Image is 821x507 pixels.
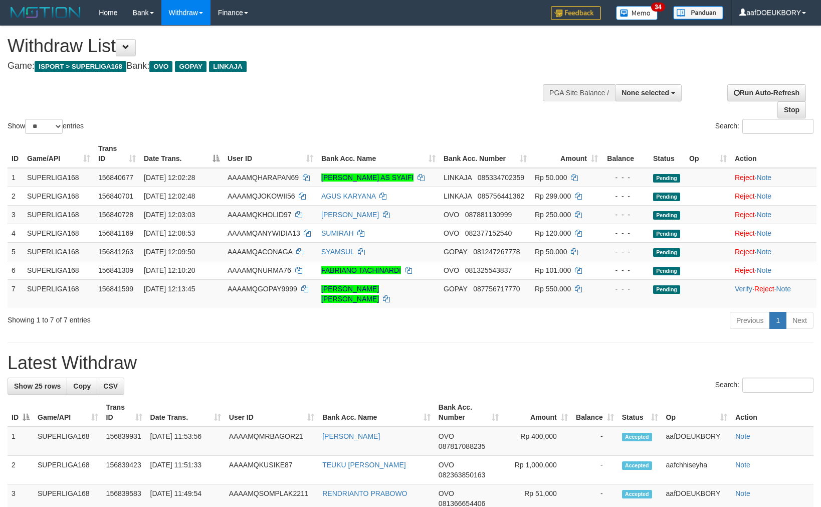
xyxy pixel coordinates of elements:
[735,211,755,219] a: Reject
[731,261,816,279] td: ·
[444,266,459,274] span: OVO
[735,248,755,256] a: Reject
[8,139,23,168] th: ID
[102,427,146,456] td: 156839931
[653,267,680,275] span: Pending
[606,265,645,275] div: - - -
[98,285,133,293] span: 156841599
[735,192,755,200] a: Reject
[8,279,23,308] td: 7
[653,230,680,238] span: Pending
[757,248,772,256] a: Note
[444,229,459,237] span: OVO
[503,456,571,484] td: Rp 1,000,000
[23,242,94,261] td: SUPERLIGA168
[144,285,195,293] span: [DATE] 12:13:45
[8,378,67,395] a: Show 25 rows
[606,173,645,183] div: - - -
[317,139,440,168] th: Bank Acc. Name: activate to sort column ascending
[23,205,94,224] td: SUPERLIGA168
[606,284,645,294] div: - - -
[622,433,652,441] span: Accepted
[662,398,732,427] th: Op: activate to sort column ascending
[435,398,503,427] th: Bank Acc. Number: activate to sort column ascending
[144,192,195,200] span: [DATE] 12:02:48
[8,205,23,224] td: 3
[103,382,118,390] span: CSV
[225,398,318,427] th: User ID: activate to sort column ascending
[23,261,94,279] td: SUPERLIGA168
[615,84,682,101] button: None selected
[318,398,435,427] th: Bank Acc. Name: activate to sort column ascending
[225,427,318,456] td: AAAAMQMRBAGOR21
[786,312,813,329] a: Next
[757,229,772,237] a: Note
[23,139,94,168] th: Game/API: activate to sort column ascending
[735,174,755,182] a: Reject
[731,205,816,224] td: ·
[731,279,816,308] td: · ·
[618,398,662,427] th: Status: activate to sort column ascending
[322,461,405,469] a: TEUKU [PERSON_NAME]
[8,398,34,427] th: ID: activate to sort column descending
[742,119,813,134] input: Search:
[228,266,291,274] span: AAAAMQNURMA76
[321,211,379,219] a: [PERSON_NAME]
[321,229,354,237] a: SUMIRAH
[439,489,454,497] span: OVO
[769,312,786,329] a: 1
[715,119,813,134] label: Search:
[8,5,84,20] img: MOTION_logo.png
[8,187,23,205] td: 2
[730,312,770,329] a: Previous
[149,61,172,72] span: OVO
[228,192,295,200] span: AAAAMQJOKOWII56
[144,211,195,219] span: [DATE] 12:03:03
[321,285,379,303] a: [PERSON_NAME] [PERSON_NAME]
[478,174,524,182] span: Copy 085334702359 to clipboard
[102,456,146,484] td: 156839423
[444,211,459,219] span: OVO
[473,248,520,256] span: Copy 081247267778 to clipboard
[465,229,512,237] span: Copy 082377152540 to clipboard
[321,192,375,200] a: AGUS KARYANA
[543,84,615,101] div: PGA Site Balance /
[175,61,207,72] span: GOPAY
[653,211,680,220] span: Pending
[73,382,91,390] span: Copy
[535,211,571,219] span: Rp 250.000
[735,432,750,440] a: Note
[98,248,133,256] span: 156841263
[731,187,816,205] td: ·
[622,461,652,470] span: Accepted
[531,139,602,168] th: Amount: activate to sort column ascending
[503,427,571,456] td: Rp 400,000
[606,228,645,238] div: - - -
[535,192,571,200] span: Rp 299.000
[673,6,723,20] img: panduan.png
[757,266,772,274] a: Note
[98,192,133,200] span: 156840701
[23,187,94,205] td: SUPERLIGA168
[8,311,335,325] div: Showing 1 to 7 of 7 entries
[735,461,750,469] a: Note
[8,168,23,187] td: 1
[23,279,94,308] td: SUPERLIGA168
[735,229,755,237] a: Reject
[662,456,732,484] td: aafchhiseyha
[685,139,731,168] th: Op: activate to sort column ascending
[8,456,34,484] td: 2
[209,61,247,72] span: LINKAJA
[653,248,680,257] span: Pending
[757,192,772,200] a: Note
[731,168,816,187] td: ·
[8,261,23,279] td: 6
[777,101,806,118] a: Stop
[735,266,755,274] a: Reject
[439,432,454,440] span: OVO
[551,6,601,20] img: Feedback.jpg
[653,174,680,183] span: Pending
[97,378,124,395] a: CSV
[35,61,126,72] span: ISPORT > SUPERLIGA168
[146,456,225,484] td: [DATE] 11:51:33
